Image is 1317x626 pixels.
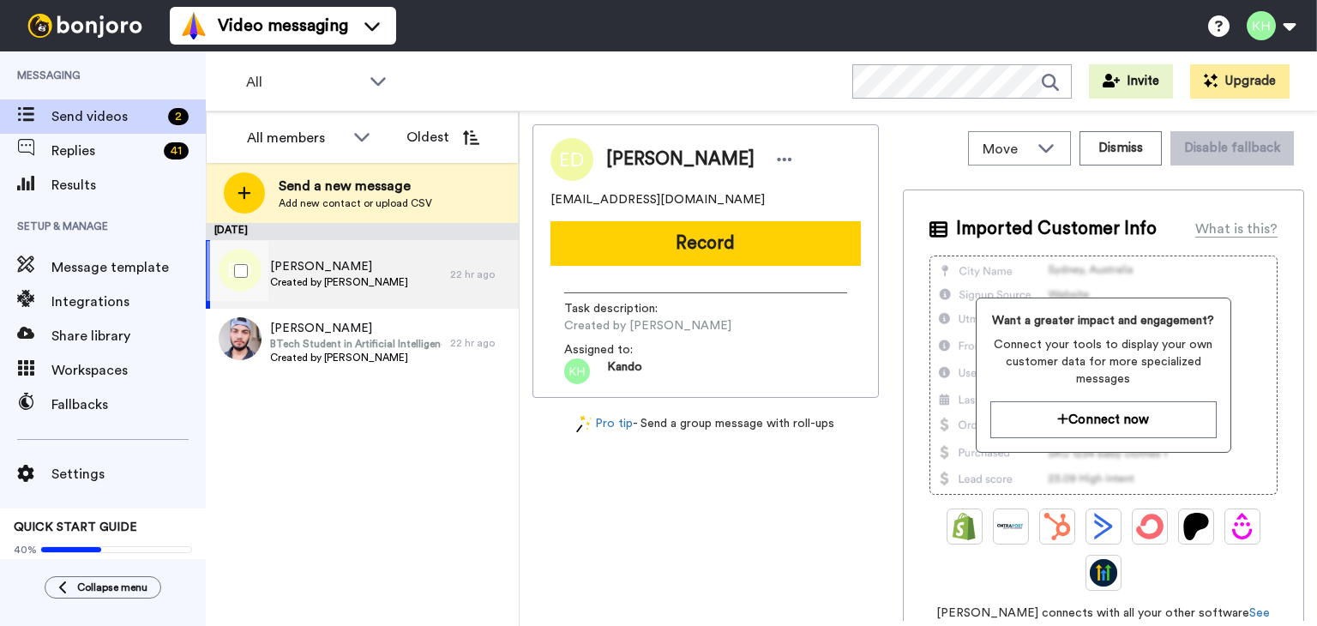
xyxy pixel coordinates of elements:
span: Move [983,139,1029,160]
span: [PERSON_NAME] [270,320,442,337]
span: Video messaging [218,14,348,38]
span: Message template [51,257,206,278]
button: Oldest [394,120,492,154]
span: QUICK START GUIDE [14,521,137,533]
button: Record [550,221,861,266]
button: Upgrade [1190,64,1290,99]
span: Want a greater impact and engagement? [990,312,1217,329]
button: Disable fallback [1170,131,1294,166]
span: [EMAIL_ADDRESS][DOMAIN_NAME] [550,191,765,208]
div: All members [247,128,345,148]
span: Send videos [51,106,161,127]
span: [PERSON_NAME] [606,147,755,172]
span: Fallbacks [51,394,206,415]
img: ad3ed8e9-57e5-47d6-929d-71b30c50def1.jpg [219,317,262,360]
button: Connect now [990,401,1217,438]
a: Pro tip [576,415,633,433]
span: Workspaces [51,360,206,381]
span: Task description : [564,300,684,317]
span: Connect your tools to display your own customer data for more specialized messages [990,336,1217,388]
div: - Send a group message with roll-ups [532,415,879,433]
div: 22 hr ago [450,336,510,350]
span: Replies [51,141,157,161]
img: vm-color.svg [180,12,207,39]
span: Created by [PERSON_NAME] [270,351,442,364]
img: Patreon [1182,513,1210,540]
span: Integrations [51,292,206,312]
img: ConvertKit [1136,513,1164,540]
span: All [246,72,361,93]
img: ActiveCampaign [1090,513,1117,540]
img: Image of Eddie Davis-White [550,138,593,181]
button: Invite [1089,64,1173,99]
div: What is this? [1195,219,1278,239]
span: BTech Student in Artificial Intelligence [270,337,442,351]
span: Settings [51,464,206,485]
img: Hubspot [1043,513,1071,540]
span: [PERSON_NAME] [270,258,408,275]
span: Results [51,175,206,196]
span: Created by [PERSON_NAME] [564,317,731,334]
img: kh.png [564,358,590,384]
img: Drip [1229,513,1256,540]
span: Collapse menu [77,581,147,594]
span: 40% [14,543,37,557]
span: Kando [607,358,642,384]
span: Add new contact or upload CSV [279,196,432,210]
div: 41 [164,142,189,160]
span: Share library [51,326,206,346]
span: Imported Customer Info [956,216,1157,242]
span: Created by [PERSON_NAME] [270,275,408,289]
img: GoHighLevel [1090,559,1117,587]
img: magic-wand.svg [576,415,592,433]
button: Collapse menu [45,576,161,599]
div: [DATE] [206,223,519,240]
img: Ontraport [997,513,1025,540]
button: Dismiss [1079,131,1162,166]
span: Send a new message [279,176,432,196]
span: Assigned to: [564,341,684,358]
img: Shopify [951,513,978,540]
div: 22 hr ago [450,268,510,281]
div: 2 [168,108,189,125]
img: bj-logo-header-white.svg [21,14,149,38]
